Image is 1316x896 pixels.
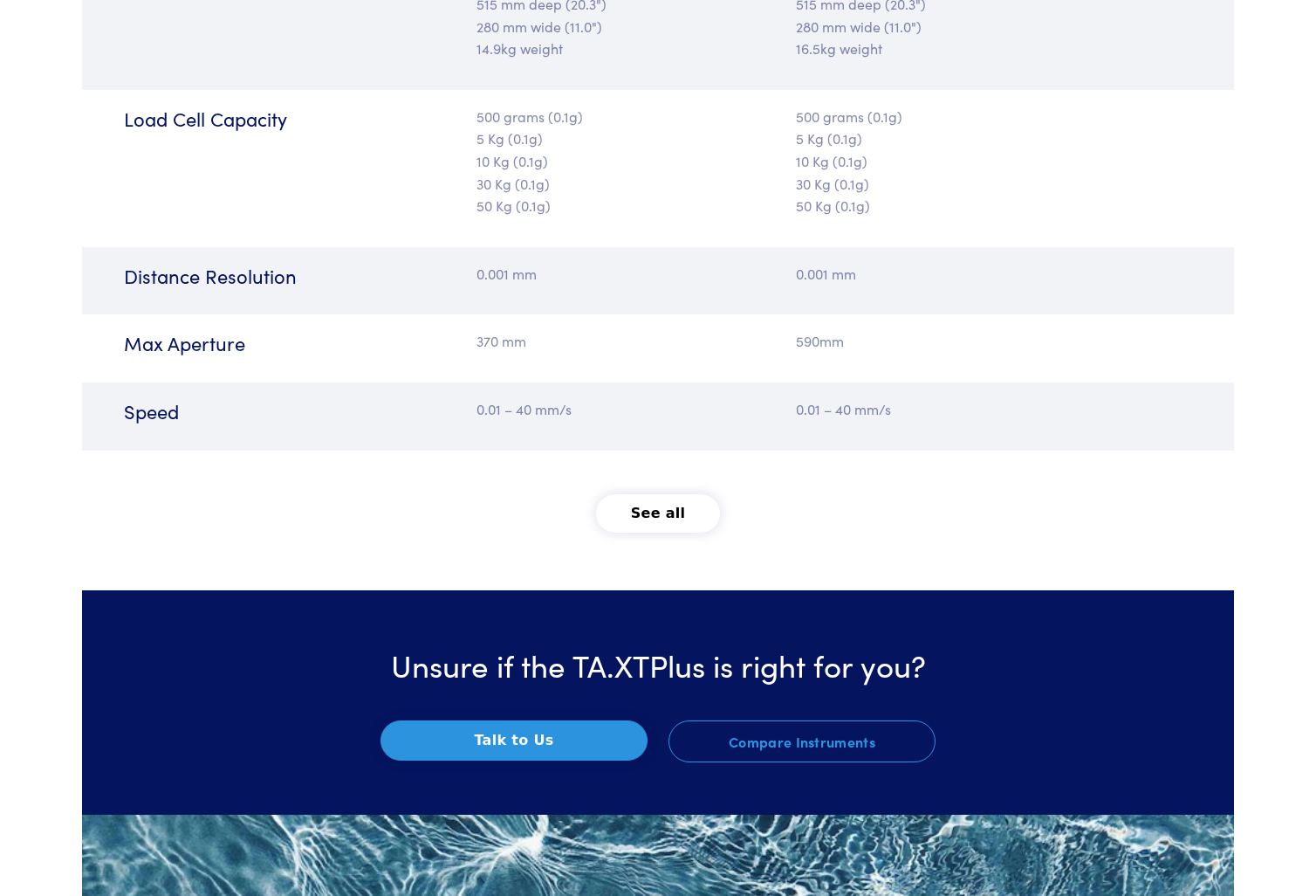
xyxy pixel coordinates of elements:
p: 370 mm [476,330,648,353]
p: 500 grams (0.1g) 5 Kg (0.1g) 10 Kg (0.1g) 30 Kg (0.1g) 50 Kg (0.1g) [476,106,648,217]
p: 0.001 mm [476,263,648,286]
h6: Max Aperture [124,330,456,357]
p: 0.01 – 40 mm/s [476,398,648,421]
h3: Unsure if the TA.XTPlus is right for you? [93,643,1223,686]
button: Talk to Us [380,720,648,761]
h6: Load Cell Capacity [124,106,456,133]
h6: Distance Resolution [124,263,456,290]
h6: Speed [124,398,456,425]
p: 0.01 – 40 mm/s [796,398,1128,421]
p: 500 grams (0.1g) 5 Kg (0.1g) 10 Kg (0.1g) 30 Kg (0.1g) 50 Kg (0.1g) [796,106,1128,217]
p: 590mm [796,330,1128,353]
a: Compare Instruments [668,720,936,762]
p: 0.001 mm [796,263,1128,286]
button: See all [596,494,721,533]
